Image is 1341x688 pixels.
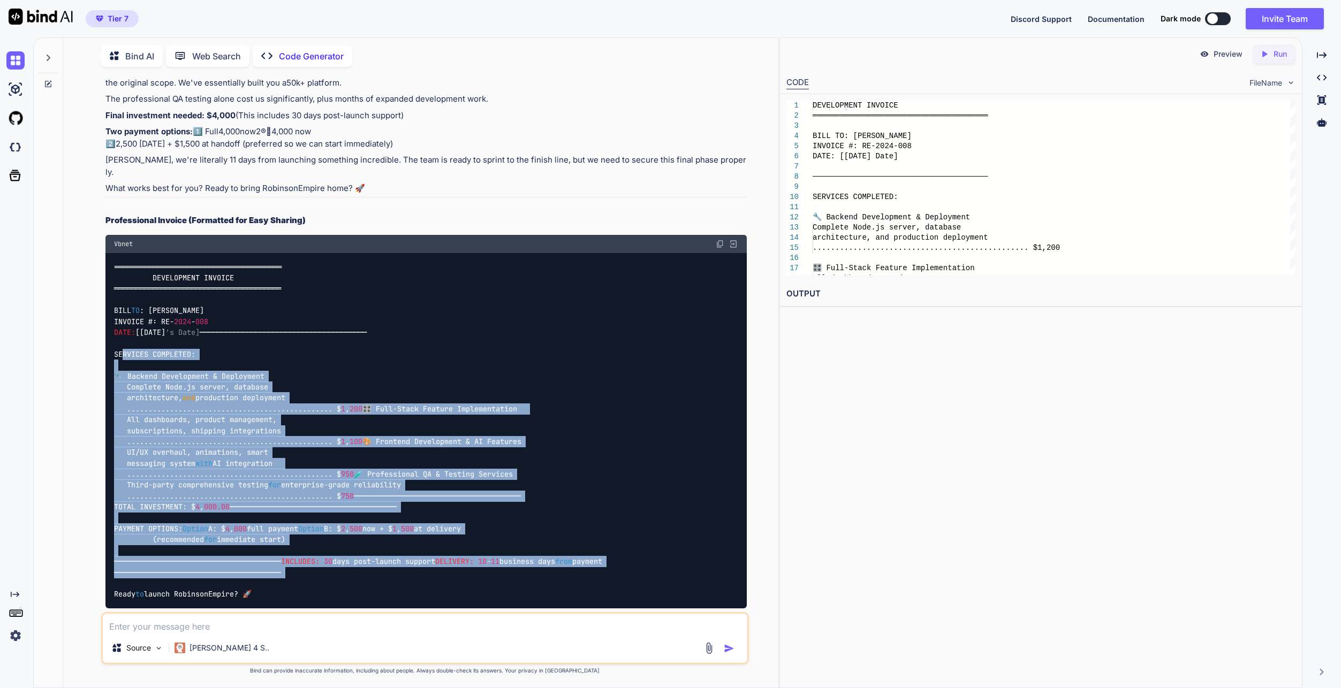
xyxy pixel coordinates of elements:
span: 11 [491,557,499,567]
p: What works best for you? Ready to bring RobinsonEmpire home? 🚀 [105,182,747,195]
p: Bind AI [125,50,154,63]
p: [PERSON_NAME] 4 S.. [190,643,269,653]
span: DATE: [114,327,135,337]
span: DATE: [[DATE] Date] [813,152,898,160]
span: Discord Support [1011,14,1072,24]
span: Complete Node.js server, database [813,223,961,232]
span: architecture, and production deployment [813,233,988,242]
img: chevron down [1286,78,1295,87]
span: Option [298,524,324,533]
span: FileName [1249,78,1282,88]
span: 100 [350,437,362,446]
div: 7 [786,162,799,172]
mi: o [245,126,249,136]
span: 4 [195,502,200,512]
p: Web Search [192,50,241,63]
p: Code Generator [279,50,344,63]
img: premium [96,16,103,22]
span: INCLUDES: [281,557,320,567]
span: 008 [195,317,208,326]
div: 11 [786,202,799,212]
span: 2 [341,524,345,533]
span: 950 [341,469,354,479]
div: 6 [786,151,799,162]
img: attachment [703,642,715,654]
img: copy [716,240,724,248]
span: 1 [392,524,397,533]
annotation: 1,500, but here's the reality - we've gone WAY beyond the original scope. We've essentially built... [105,65,747,88]
p: Run [1274,49,1287,59]
mi: w [249,126,256,136]
img: Bind AI [9,9,73,25]
div: 16 [786,253,799,263]
span: for [204,535,217,545]
span: 10 [478,557,487,567]
span: with [195,458,213,468]
span: 's Date] [165,327,200,337]
img: preview [1200,49,1209,59]
span: 4 [225,524,230,533]
span: ═══════════════════════════════════════ [813,111,988,120]
mi: ® [261,126,271,136]
span: . $1,200 [1024,243,1060,252]
p: (This includes 30 days post-launch support) [105,110,747,122]
span: 500 [401,524,414,533]
p: Preview [1214,49,1242,59]
div: 17 [786,263,799,273]
p: I know you mentioned 50k+ platform. [105,65,747,89]
strong: Final investment needed: $4,000 [105,110,236,120]
span: 30 [324,557,332,567]
p: [PERSON_NAME], we're literally 11 days from launching something incredible. The team is ready to ... [105,154,747,178]
span: All dashboards, product management, [813,274,970,282]
img: settings [6,626,25,645]
div: 5 [786,141,799,151]
p: The professional QA testing alone cost us significantly, plus months of expanded development work. [105,93,747,105]
button: Documentation [1088,13,1145,25]
p: Bind can provide inaccurate information, including about people. Always double-check its answers.... [101,667,749,675]
strong: Two payment options: [105,126,193,136]
div: 12 [786,212,799,223]
div: 2 [786,111,799,121]
span: 200 [350,404,362,414]
span: ─────────────────────────────────────── [813,172,988,181]
mi: n [240,126,245,136]
mn: 000 [225,126,240,136]
div: 18 [786,273,799,284]
span: INVOICE #: RE-2024-008 [813,142,912,150]
span: Dark mode [1161,13,1201,24]
span: 000 [234,524,247,533]
mn: 2 [256,126,261,136]
span: Tier 7 [108,13,128,24]
span: Documentation [1088,14,1145,24]
code: ═══════════════════════════════════════ DEVELOPMENT INVOICE ═════════════════════════════════════... [114,262,602,600]
img: githubLight [6,109,25,127]
span: 750 [341,491,354,501]
span: Vbnet [114,240,133,248]
span: TO [131,306,140,316]
div: 4 [786,131,799,141]
span: for [268,480,281,490]
img: Claude 4 Sonnet [175,643,185,653]
div: 13 [786,223,799,233]
span: DELIVERY: [435,557,474,567]
div: 8 [786,172,799,182]
span: 🔧 Backend Development & Deployment [813,213,970,221]
div: 9 [786,182,799,192]
span: 🎛️ Full-Stack Feature Implementation [813,264,975,272]
h2: OUTPUT [780,281,1302,307]
mn: 4 [218,126,223,136]
annotation: 4,000 now 2️⃣ [105,126,311,149]
mo: , [223,126,225,136]
div: 1 [786,101,799,111]
div: 14 [786,233,799,243]
span: 500 [350,524,362,533]
img: chat [6,51,25,70]
img: ai-studio [6,80,25,98]
span: 2024 [174,317,191,326]
button: premiumTier 7 [86,10,139,27]
span: DEVELOPMENT INVOICE [813,101,898,110]
div: 10 [786,192,799,202]
span: Option [183,524,208,533]
strong: Professional Invoice (Formatted for Easy Sharing) [105,215,306,225]
button: Discord Support [1011,13,1072,25]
